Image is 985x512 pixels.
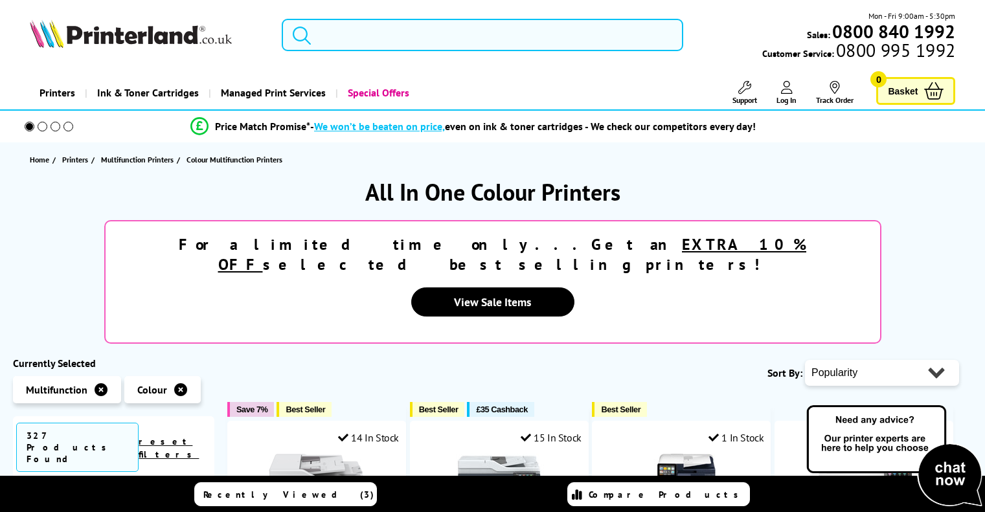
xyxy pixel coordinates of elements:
[26,383,87,396] span: Multifunction
[16,423,139,472] span: 327 Products Found
[767,366,802,379] span: Sort By:
[732,81,757,105] a: Support
[310,120,756,133] div: - even on ink & toner cartridges - We check our competitors every day!
[215,120,310,133] span: Price Match Promise*
[870,71,887,87] span: 0
[592,402,647,417] button: Best Seller
[807,28,830,41] span: Sales:
[708,431,764,444] div: 1 In Stock
[410,402,465,417] button: Best Seller
[194,482,377,506] a: Recently Viewed (3)
[187,155,282,164] span: Colour Multifunction Printers
[277,402,332,417] button: Best Seller
[139,436,199,460] a: reset filters
[30,19,232,48] img: Printerland Logo
[314,120,445,133] span: We won’t be beaten on price,
[467,402,534,417] button: £35 Cashback
[335,76,419,109] a: Special Offers
[101,153,177,166] a: Multifunction Printers
[411,287,574,317] a: View Sale Items
[179,234,806,274] strong: For a limited time only...Get an selected best selling printers!
[97,76,199,109] span: Ink & Toner Cartridges
[776,81,797,105] a: Log In
[832,19,955,43] b: 0800 840 1992
[62,153,91,166] a: Printers
[286,405,325,414] span: Best Seller
[589,489,745,500] span: Compare Products
[834,44,955,56] span: 0800 995 1992
[816,81,854,105] a: Track Order
[236,405,267,414] span: Save 7%
[776,95,797,105] span: Log In
[521,431,582,444] div: 15 In Stock
[732,95,757,105] span: Support
[6,115,940,138] li: modal_Promise
[227,402,274,417] button: Save 7%
[567,482,750,506] a: Compare Products
[30,19,266,50] a: Printerland Logo
[30,153,52,166] a: Home
[85,76,209,109] a: Ink & Toner Cartridges
[62,153,88,166] span: Printers
[30,76,85,109] a: Printers
[137,383,167,396] span: Colour
[338,431,399,444] div: 14 In Stock
[419,405,459,414] span: Best Seller
[101,153,174,166] span: Multifunction Printers
[804,403,985,509] img: Open Live Chat window
[762,44,955,60] span: Customer Service:
[13,357,214,370] div: Currently Selected
[601,405,640,414] span: Best Seller
[476,405,527,414] span: £35 Cashback
[209,76,335,109] a: Managed Print Services
[876,77,955,105] a: Basket 0
[868,10,955,22] span: Mon - Fri 9:00am - 5:30pm
[830,25,955,38] a: 0800 840 1992
[888,82,918,100] span: Basket
[218,234,807,274] u: EXTRA 10% OFF
[13,177,972,207] h1: All In One Colour Printers
[203,489,374,500] span: Recently Viewed (3)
